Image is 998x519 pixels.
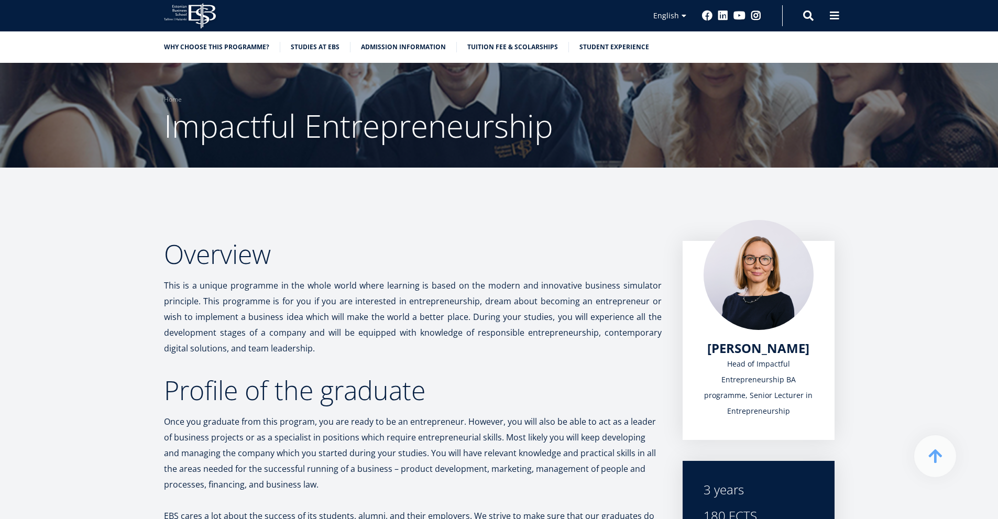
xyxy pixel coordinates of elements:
[164,377,662,403] h2: Profile of the graduate
[579,42,649,52] a: Student Experience
[164,94,182,105] a: Home
[164,104,553,147] span: Impactful Entrepreneurship
[704,482,814,498] div: 3 years
[704,356,814,419] div: Head of Impactful Entrepreneurship BA programme, Senior Lecturer in Entrepreneurship
[164,42,269,52] a: Why choose this programme?
[291,42,339,52] a: Studies at EBS
[751,10,761,21] a: Instagram
[164,241,662,267] h2: Overview
[704,220,814,330] img: Marge täks
[718,10,728,21] a: Linkedin
[164,414,662,492] p: Once you graduate from this program, you are ready to be an entrepreneur. However, you will also ...
[164,278,662,356] p: This is a unique programme in the whole world where learning is based on the modern and innovativ...
[361,42,446,52] a: Admission information
[707,340,809,356] a: [PERSON_NAME]
[707,339,809,357] span: [PERSON_NAME]
[467,42,558,52] a: Tuition fee & scolarships
[702,10,712,21] a: Facebook
[733,10,745,21] a: Youtube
